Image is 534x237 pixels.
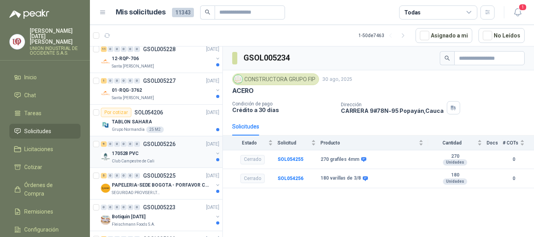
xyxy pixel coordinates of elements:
[127,205,133,210] div: 0
[30,28,81,45] p: [PERSON_NAME][DATE] [PERSON_NAME]
[10,34,25,49] img: Company Logo
[112,55,139,62] p: 12-RQP-706
[134,141,140,147] div: 0
[478,28,525,43] button: No Leídos
[108,173,113,178] div: 0
[101,139,221,164] a: 9 0 0 0 0 0 GSOL005226[DATE] Company Logo170528 PVCClub Campestre de Cali
[428,135,487,150] th: Cantidad
[127,46,133,52] div: 0
[278,176,303,181] b: SOL054256
[278,157,303,162] a: SOL054255
[112,213,145,221] p: Botiquin [DATE]
[24,163,42,171] span: Cotizar
[134,205,140,210] div: 0
[24,181,73,198] span: Órdenes de Compra
[114,141,120,147] div: 0
[112,118,152,126] p: TABLON SAHARA
[206,109,219,116] p: [DATE]
[444,55,450,61] span: search
[24,127,51,135] span: Solicitudes
[9,9,49,19] img: Logo peakr
[121,46,127,52] div: 0
[321,157,359,163] b: 270 grafiles 4mm
[205,9,210,15] span: search
[503,135,534,150] th: # COTs
[112,221,155,228] p: Fleischmann Foods S.A.
[101,205,107,210] div: 0
[206,141,219,148] p: [DATE]
[121,78,127,84] div: 0
[90,105,222,136] a: Por cotizarSOL054206[DATE] Company LogoTABLON SAHARAGrupo Normandía25 M2
[232,101,335,107] p: Condición de pago
[108,205,113,210] div: 0
[24,109,41,118] span: Tareas
[416,28,472,43] button: Asignado a mi
[9,88,81,103] a: Chat
[9,142,81,157] a: Licitaciones
[112,87,142,94] p: 01-RQG-3762
[121,205,127,210] div: 0
[341,107,444,114] p: CARRERA 9#78N-95 Popayán , Cauca
[321,175,361,182] b: 180 varillas de 3/8
[134,110,163,115] p: SOL054206
[134,46,140,52] div: 0
[172,8,194,17] span: 11343
[116,7,166,18] h1: Mis solicitudes
[24,91,36,100] span: Chat
[101,184,110,193] img: Company Logo
[143,173,176,178] p: GSOL005225
[443,159,467,166] div: Unidades
[428,140,476,146] span: Cantidad
[232,73,319,85] div: CONSTRUCTORA GRUPO FIP
[101,78,107,84] div: 1
[9,178,81,201] a: Órdenes de Compra
[112,190,161,196] p: SEGURIDAD PROVISER LTDA
[101,45,221,69] a: 11 0 0 0 0 0 GSOL005228[DATE] Company Logo12-RQP-706Santa [PERSON_NAME]
[143,141,176,147] p: GSOL005226
[9,222,81,237] a: Configuración
[518,4,527,11] span: 1
[101,57,110,66] img: Company Logo
[9,70,81,85] a: Inicio
[503,175,525,182] b: 0
[101,76,221,101] a: 1 0 0 0 0 0 GSOL005227[DATE] Company Logo01-RQG-3762Santa [PERSON_NAME]
[121,141,127,147] div: 0
[143,205,176,210] p: GSOL005223
[234,75,242,84] img: Company Logo
[114,78,120,84] div: 0
[428,172,482,178] b: 180
[428,153,482,160] b: 270
[108,141,113,147] div: 0
[30,46,81,55] p: UNION INDUSTRIAL DE OCCIDENTE S.A.S.
[240,155,265,164] div: Cerrado
[24,145,53,153] span: Licitaciones
[108,46,113,52] div: 0
[206,46,219,53] p: [DATE]
[24,225,59,234] span: Configuración
[24,73,37,82] span: Inicio
[24,207,53,216] span: Remisiones
[206,172,219,180] p: [DATE]
[321,140,417,146] span: Producto
[232,107,335,113] p: Crédito a 30 días
[112,182,209,189] p: PAPELERIA-SEDE BOGOTA - PORFAVOR CTZ COMPLETO
[112,63,154,69] p: Santa [PERSON_NAME]
[341,102,444,107] p: Dirección
[112,158,154,164] p: Club Campestre de Cali
[206,77,219,85] p: [DATE]
[127,78,133,84] div: 0
[232,140,267,146] span: Estado
[134,78,140,84] div: 0
[112,150,139,157] p: 170528 PVC
[101,120,110,130] img: Company Logo
[9,204,81,219] a: Remisiones
[101,46,107,52] div: 11
[321,135,428,150] th: Producto
[112,95,154,101] p: Santa [PERSON_NAME]
[101,89,110,98] img: Company Logo
[487,135,503,150] th: Docs
[143,46,176,52] p: GSOL005228
[143,78,176,84] p: GSOL005227
[121,173,127,178] div: 0
[503,140,518,146] span: # COTs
